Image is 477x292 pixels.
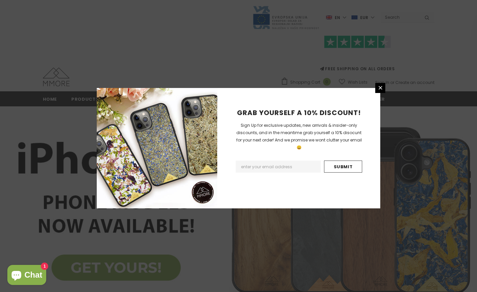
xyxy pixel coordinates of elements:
[5,265,48,287] inbox-online-store-chat: Shopify online store chat
[237,108,361,117] span: GRAB YOURSELF A 10% DISCOUNT!
[324,161,362,173] input: Submit
[236,161,321,173] input: Email Address
[236,122,362,150] span: Sign Up for exclusive updates, new arrivals & insider-only discounts, and in the meantime grab yo...
[375,83,385,93] a: Close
